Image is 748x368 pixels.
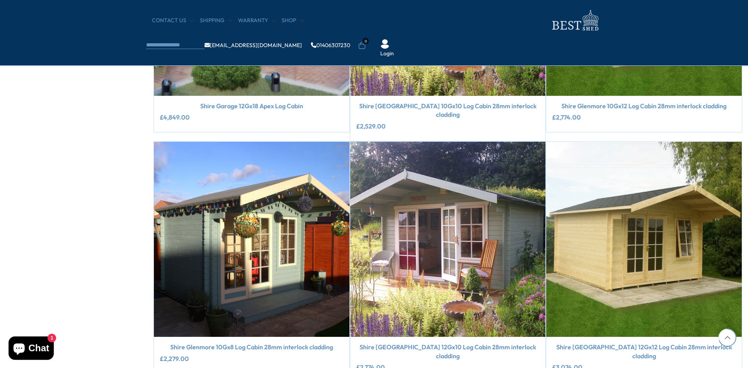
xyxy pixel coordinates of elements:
[362,38,369,44] span: 0
[154,142,349,337] img: Shire Glenmore 10Gx8 Log Cabin 28mm interlock cladding - Best Shed
[380,50,394,58] a: Login
[358,42,366,49] a: 0
[350,142,546,337] img: Shire Glenmore 12Gx10 Log Cabin 28mm interlock cladding - Best Shed
[547,8,602,33] img: logo
[238,17,276,25] a: Warranty
[356,343,540,360] a: Shire [GEOGRAPHIC_DATA] 12Gx10 Log Cabin 28mm interlock cladding
[160,114,190,120] ins: £4,849.00
[552,343,736,360] a: Shire [GEOGRAPHIC_DATA] 12Gx12 Log Cabin 28mm interlock cladding
[160,102,344,110] a: Shire Garage 12Gx18 Apex Log Cabin
[205,42,302,48] a: [EMAIL_ADDRESS][DOMAIN_NAME]
[160,356,189,362] ins: £2,279.00
[6,336,56,362] inbox-online-store-chat: Shopify online store chat
[282,17,304,25] a: Shop
[552,102,736,110] a: Shire Glenmore 10Gx12 Log Cabin 28mm interlock cladding
[356,123,386,129] ins: £2,529.00
[311,42,350,48] a: 01406307230
[160,343,344,351] a: Shire Glenmore 10Gx8 Log Cabin 28mm interlock cladding
[552,114,581,120] ins: £2,774.00
[356,102,540,119] a: Shire [GEOGRAPHIC_DATA] 10Gx10 Log Cabin 28mm interlock cladding
[546,142,742,337] img: Shire Glenmore 12Gx12 Log Cabin 28mm interlock cladding - Best Shed
[152,17,194,25] a: CONTACT US
[200,17,232,25] a: Shipping
[380,39,390,49] img: User Icon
